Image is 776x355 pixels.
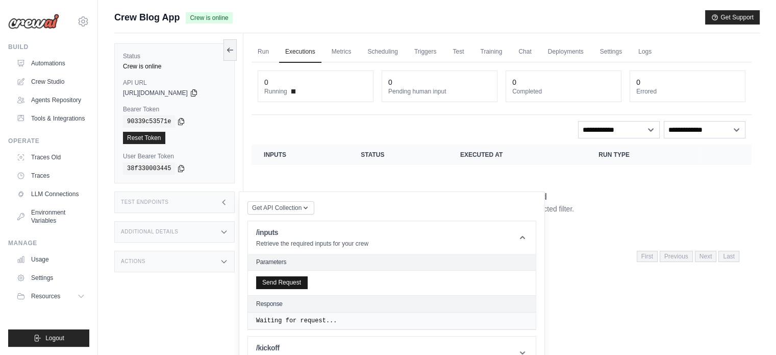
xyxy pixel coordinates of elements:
[512,77,516,87] div: 0
[121,229,178,235] h3: Additional Details
[705,10,760,25] button: Get Support
[123,115,175,128] code: 90339c53571e
[123,79,226,87] label: API URL
[456,190,547,204] p: No executions found
[12,251,89,268] a: Usage
[31,292,60,300] span: Resources
[123,89,188,97] span: [URL][DOMAIN_NAME]
[8,137,89,145] div: Operate
[256,317,528,325] pre: Waiting for request...
[252,145,348,165] th: Inputs
[12,74,89,90] a: Crew Studio
[12,92,89,108] a: Agents Repository
[326,41,358,63] a: Metrics
[256,276,307,289] button: Send Request
[8,239,89,247] div: Manage
[8,14,59,29] img: Logo
[388,87,491,96] dt: Pending human input
[542,41,590,63] a: Deployments
[725,306,776,355] iframe: Chat Widget
[256,240,368,248] p: Retrieve the required inputs for your crew
[247,201,314,215] button: Get API Collection
[264,87,287,96] span: Running
[121,199,169,205] h3: Test Endpoints
[586,145,701,165] th: Run Type
[8,43,89,51] div: Build
[8,329,89,347] button: Logout
[474,41,508,63] a: Training
[12,186,89,202] a: LLM Connections
[123,162,175,175] code: 38f330003445
[123,152,226,160] label: User Bearer Token
[252,204,302,212] span: Get API Collection
[512,87,615,96] dt: Completed
[695,251,717,262] span: Next
[718,251,739,262] span: Last
[512,41,537,63] a: Chat
[408,41,443,63] a: Triggers
[45,334,64,342] span: Logout
[256,300,283,308] h2: Response
[388,77,392,87] div: 0
[256,343,339,353] h1: /kickoff
[12,55,89,72] a: Automations
[660,251,693,262] span: Previous
[446,41,470,63] a: Test
[12,288,89,304] button: Resources
[12,270,89,286] a: Settings
[252,41,275,63] a: Run
[12,149,89,165] a: Traces Old
[252,145,752,269] section: Crew executions table
[632,41,658,63] a: Logs
[12,204,89,229] a: Environment Variables
[279,41,321,63] a: Executions
[637,251,658,262] span: First
[448,145,586,165] th: Executed at
[256,227,368,238] h1: /inputs
[114,10,180,25] span: Crew Blog App
[123,132,165,144] a: Reset Token
[361,41,404,63] a: Scheduling
[121,258,145,265] h3: Actions
[12,168,89,184] a: Traces
[123,105,226,113] label: Bearer Token
[636,77,640,87] div: 0
[123,62,226,70] div: Crew is online
[348,145,448,165] th: Status
[123,52,226,60] label: Status
[636,87,739,96] dt: Errored
[12,110,89,127] a: Tools & Integrations
[256,258,528,266] h2: Parameters
[264,77,268,87] div: 0
[186,12,232,23] span: Crew is online
[637,251,739,262] nav: Pagination
[594,41,628,63] a: Settings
